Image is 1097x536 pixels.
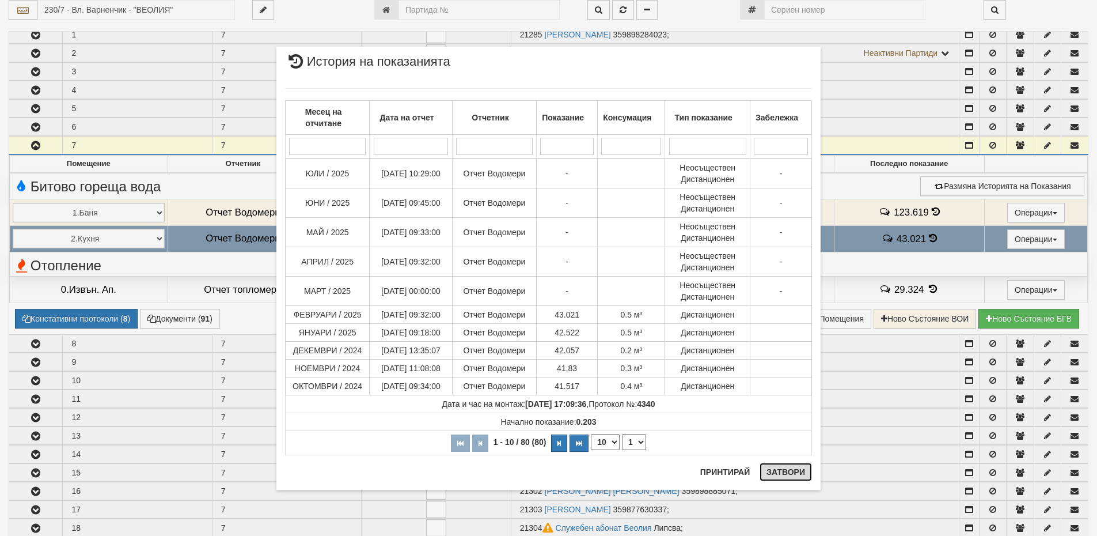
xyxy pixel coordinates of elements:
td: Неосъществен Дистанционен [665,188,750,218]
td: Дистанционен [665,360,750,378]
td: ДЕКЕМВРИ / 2024 [286,342,370,360]
span: Начално показание: [500,417,596,426]
td: Дистанционен [665,324,750,342]
td: Неосъществен Дистанционен [665,277,750,306]
td: Дистанционен [665,342,750,360]
td: Отчет Водомери [452,158,536,188]
td: Отчет Водомери [452,247,536,277]
strong: 4340 [637,399,655,409]
td: Отчет Водомери [452,360,536,378]
span: - [780,198,783,207]
td: НОЕМВРИ / 2024 [286,360,370,378]
span: История на показанията [285,55,450,77]
button: Предишна страница [472,435,488,452]
th: Месец на отчитане: No sort applied, activate to apply an ascending sort [286,101,370,135]
span: 0.3 м³ [620,364,642,373]
th: Забележка: No sort applied, activate to apply an ascending sort [750,101,811,135]
td: [DATE] 09:32:00 [370,306,453,324]
strong: [DATE] 17:09:36 [525,399,586,409]
td: Отчет Водомери [452,378,536,395]
td: [DATE] 09:33:00 [370,218,453,247]
span: Дата и час на монтаж: [442,399,587,409]
td: , [286,395,812,413]
td: Отчет Водомери [452,324,536,342]
span: 42.522 [555,328,579,337]
td: Неосъществен Дистанционен [665,247,750,277]
button: Следваща страница [551,435,567,452]
span: 1 - 10 / 80 (80) [491,437,549,447]
td: ЯНУАРИ / 2025 [286,324,370,342]
td: Отчет Водомери [452,306,536,324]
span: Протокол №: [589,399,655,409]
td: [DATE] 10:29:00 [370,158,453,188]
strong: 0.203 [576,417,597,426]
th: Дата на отчет: No sort applied, activate to apply an ascending sort [370,101,453,135]
span: - [780,257,783,266]
span: - [565,169,568,178]
span: - [780,228,783,237]
td: [DATE] 11:08:08 [370,360,453,378]
button: Първа страница [451,435,470,452]
th: Показание: No sort applied, activate to apply an ascending sort [537,101,598,135]
td: МАЙ / 2025 [286,218,370,247]
td: Отчет Водомери [452,342,536,360]
td: [DATE] 00:00:00 [370,277,453,306]
b: Отчетник [472,113,508,122]
td: [DATE] 09:45:00 [370,188,453,218]
td: Дистанционен [665,306,750,324]
td: Отчет Водомери [452,277,536,306]
button: Последна страница [570,435,589,452]
span: - [565,257,568,266]
span: 41.83 [557,364,577,373]
td: [DATE] 09:32:00 [370,247,453,277]
td: ЮЛИ / 2025 [286,158,370,188]
th: Тип показание: No sort applied, activate to apply an ascending sort [665,101,750,135]
td: ФЕВРУАРИ / 2025 [286,306,370,324]
span: 43.021 [555,310,579,319]
td: ОКТОМВРИ / 2024 [286,378,370,395]
span: - [780,169,783,178]
span: - [565,198,568,207]
b: Тип показание [675,113,732,122]
td: Отчет Водомери [452,218,536,247]
b: Дата на отчет [379,113,434,122]
td: Неосъществен Дистанционен [665,158,750,188]
td: Неосъществен Дистанционен [665,218,750,247]
button: Принтирай [693,463,757,481]
span: 0.5 м³ [620,310,642,319]
select: Брой редове на страница [591,434,620,450]
span: 0.5 м³ [620,328,642,337]
td: [DATE] 09:18:00 [370,324,453,342]
td: МАРТ / 2025 [286,277,370,306]
td: [DATE] 13:35:07 [370,342,453,360]
span: 0.2 м³ [620,346,642,355]
b: Месец на отчитане [305,107,342,128]
button: Затвори [760,463,812,481]
td: Отчет Водомери [452,188,536,218]
td: ЮНИ / 2025 [286,188,370,218]
span: - [565,286,568,296]
td: Дистанционен [665,378,750,395]
td: АПРИЛ / 2025 [286,247,370,277]
b: Забележка [756,113,798,122]
span: 42.057 [555,346,579,355]
th: Отчетник: No sort applied, activate to apply an ascending sort [452,101,536,135]
span: - [780,286,783,296]
span: 41.517 [555,382,579,391]
select: Страница номер [622,434,646,450]
td: [DATE] 09:34:00 [370,378,453,395]
b: Консумация [603,113,651,122]
th: Консумация: No sort applied, activate to apply an ascending sort [598,101,665,135]
span: 0.4 м³ [620,382,642,391]
span: - [565,228,568,237]
b: Показание [542,113,584,122]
